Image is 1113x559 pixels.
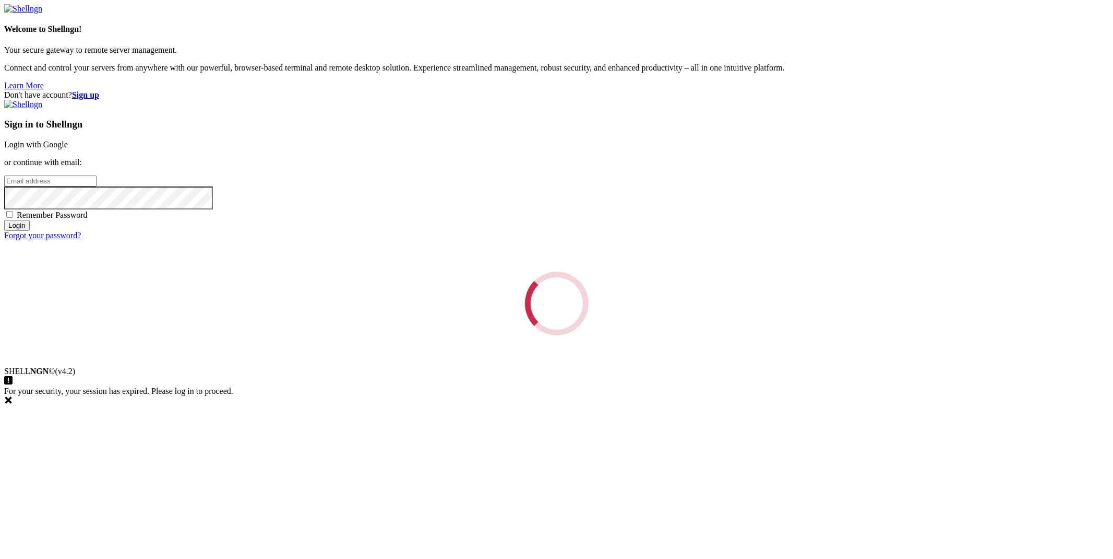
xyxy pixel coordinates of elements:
[4,220,30,231] input: Login
[6,211,13,218] input: Remember Password
[4,81,44,90] a: Learn More
[4,367,75,376] span: SHELL ©
[4,387,1109,406] div: For your security, your session has expired. Please log in to proceed.
[4,100,42,109] img: Shellngn
[72,90,99,99] a: Sign up
[4,119,1109,130] h3: Sign in to Shellngn
[4,25,1109,34] h4: Welcome to Shellngn!
[30,367,49,376] b: NGN
[4,45,1109,55] p: Your secure gateway to remote server management.
[4,231,81,240] a: Forgot your password?
[4,4,42,14] img: Shellngn
[4,63,1109,73] p: Connect and control your servers from anywhere with our powerful, browser-based terminal and remo...
[17,211,88,219] span: Remember Password
[525,272,589,335] div: Loading...
[4,176,97,187] input: Email address
[55,367,76,376] span: 4.2.0
[4,90,1109,100] div: Don't have account?
[4,396,1109,406] div: Dismiss this notification
[4,140,68,149] a: Login with Google
[4,158,1109,167] p: or continue with email:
